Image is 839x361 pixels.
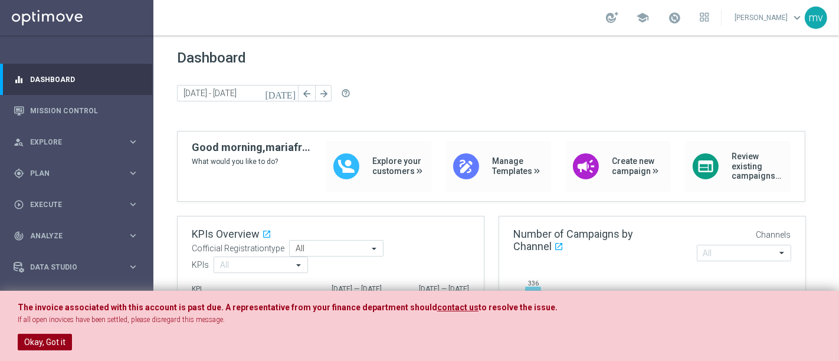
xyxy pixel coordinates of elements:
a: contact us [437,303,479,313]
button: Mission Control [13,106,139,116]
a: Optibot [30,283,123,314]
span: Explore [30,139,127,146]
span: keyboard_arrow_down [791,11,804,24]
i: keyboard_arrow_right [127,230,139,241]
span: Execute [30,201,127,208]
div: Plan [14,168,127,179]
div: Explore [14,137,127,147]
button: Data Studio keyboard_arrow_right [13,262,139,272]
i: person_search [14,137,24,147]
i: equalizer [14,74,24,85]
i: keyboard_arrow_right [127,136,139,147]
span: school [636,11,649,24]
i: gps_fixed [14,168,24,179]
span: to resolve the issue. [479,303,558,312]
span: Analyze [30,232,127,239]
div: Dashboard [14,64,139,95]
button: Okay, Got it [18,334,72,350]
span: Data Studio [30,264,127,271]
button: track_changes Analyze keyboard_arrow_right [13,231,139,241]
button: equalizer Dashboard [13,75,139,84]
i: track_changes [14,231,24,241]
span: Plan [30,170,127,177]
i: play_circle_outline [14,199,24,210]
button: gps_fixed Plan keyboard_arrow_right [13,169,139,178]
span: The invoice associated with this account is past due. A representative from your finance departme... [18,303,437,312]
i: keyboard_arrow_right [127,261,139,273]
div: Analyze [14,231,127,241]
div: Optibot [14,283,139,314]
a: Dashboard [30,64,139,95]
button: person_search Explore keyboard_arrow_right [13,137,139,147]
div: Data Studio [14,262,127,273]
button: play_circle_outline Execute keyboard_arrow_right [13,200,139,209]
p: If all open inovices have been settled, please disregard this message. [18,315,821,325]
a: Mission Control [30,95,139,126]
div: mv [805,6,827,29]
i: keyboard_arrow_right [127,168,139,179]
i: keyboard_arrow_right [127,199,139,210]
div: Mission Control [14,95,139,126]
div: Execute [14,199,127,210]
a: [PERSON_NAME]keyboard_arrow_down [733,9,805,27]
